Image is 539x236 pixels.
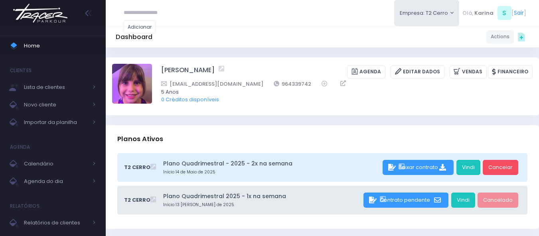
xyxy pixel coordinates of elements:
small: Início 14 de Maio de 2025 [163,169,380,175]
a: 0 Créditos disponíveis [161,96,219,103]
span: 5 Anos [161,88,522,96]
span: Contrato pendente [380,196,430,204]
img: Manuela Cardoso [112,64,152,104]
div: Baixar contrato [383,160,454,175]
div: Quick actions [514,29,529,44]
h5: Dashboard [116,33,152,41]
span: Lista de clientes [24,82,88,92]
h4: Agenda [10,139,30,155]
small: Início 13 [PERSON_NAME] de 2025 [163,202,361,208]
a: Plano Quadrimestral - 2025 - 2x na semana [163,159,380,168]
a: [PERSON_NAME] [161,65,215,79]
span: T2 Cerro [124,163,150,171]
span: Importar da planilha [24,117,88,128]
span: Agenda do dia [24,176,88,187]
a: Cancelar [483,160,518,175]
span: S [498,6,511,20]
a: Adicionar [124,20,156,33]
a: Agenda [347,65,385,79]
h4: Relatórios [10,198,39,214]
span: Novo cliente [24,100,88,110]
label: Alterar foto de perfil [112,64,152,106]
a: Actions [486,30,514,43]
a: Vendas [450,65,487,79]
div: [ ] [459,4,529,22]
span: Relatórios de clientes [24,218,88,228]
span: Home [24,41,96,51]
a: [EMAIL_ADDRESS][DOMAIN_NAME] [161,80,263,88]
a: Editar Dados [391,65,444,79]
h3: Planos Ativos [117,128,163,150]
a: Vindi [451,193,475,208]
a: Vindi [456,160,480,175]
a: Sair [514,9,524,17]
h4: Clientes [10,63,32,79]
a: Financeiro [488,65,533,79]
span: T2 Cerro [124,196,150,204]
a: Plano Quadrimestral 2025 - 1x na semana [163,192,361,201]
span: Olá, [462,9,473,17]
span: Calendário [24,159,88,169]
a: 964339742 [274,80,312,88]
span: Karina [474,9,494,17]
